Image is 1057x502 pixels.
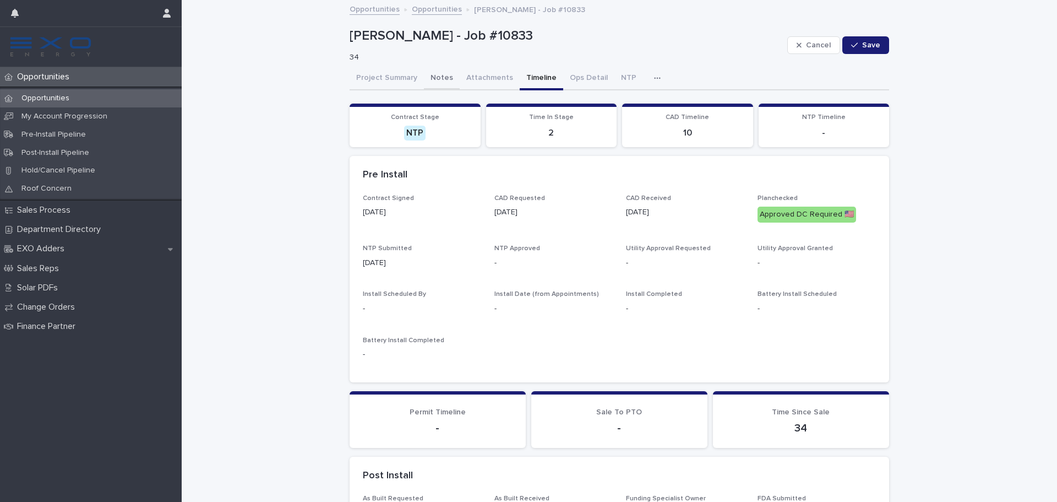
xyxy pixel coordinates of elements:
[404,126,426,141] div: NTP
[758,303,876,315] p: -
[363,195,414,202] span: Contract Signed
[544,422,694,435] p: -
[629,128,747,138] p: 10
[13,112,116,121] p: My Account Progression
[13,94,78,103] p: Opportunities
[474,3,585,15] p: [PERSON_NAME] - Job #10833
[494,207,613,218] p: [DATE]
[529,114,574,121] span: Time In Stage
[350,28,783,44] p: [PERSON_NAME] - Job #10833
[772,408,830,416] span: Time Since Sale
[626,207,744,218] p: [DATE]
[13,205,79,215] p: Sales Process
[494,495,549,502] span: As Built Received
[363,303,481,315] p: -
[13,302,84,312] p: Change Orders
[13,166,104,175] p: Hold/Cancel Pipeline
[626,303,744,315] p: -
[13,148,98,158] p: Post-Install Pipeline
[9,36,92,58] img: FKS5r6ZBThi8E5hshIGi
[494,245,540,252] span: NTP Approved
[13,244,73,254] p: EXO Adders
[802,114,846,121] span: NTP Timeline
[13,130,95,139] p: Pre-Install Pipeline
[494,303,613,315] p: -
[758,291,837,298] span: Battery Install Scheduled
[460,67,520,90] button: Attachments
[363,207,481,218] p: [DATE]
[626,245,711,252] span: Utility Approval Requested
[13,224,110,235] p: Department Directory
[350,2,400,15] a: Opportunities
[666,114,709,121] span: CAD Timeline
[520,67,563,90] button: Timeline
[363,349,481,360] p: -
[806,41,831,49] span: Cancel
[765,128,883,138] p: -
[842,36,889,54] button: Save
[350,53,778,62] p: 34
[391,114,439,121] span: Contract Stage
[363,257,481,269] p: [DATE]
[596,408,642,416] span: Sale To PTO
[758,257,876,269] p: -
[363,169,407,181] h2: Pre Install
[787,36,840,54] button: Cancel
[862,41,880,49] span: Save
[614,67,643,90] button: NTP
[363,337,444,344] span: Battery Install Completed
[13,72,78,82] p: Opportunities
[13,263,68,274] p: Sales Reps
[363,291,426,298] span: Install Scheduled By
[494,195,545,202] span: CAD Requested
[626,291,682,298] span: Install Completed
[758,245,833,252] span: Utility Approval Granted
[758,207,856,223] div: Approved DC Required 🇺🇸
[626,195,671,202] span: CAD Received
[494,257,613,269] p: -
[493,128,611,138] p: 2
[363,470,413,482] h2: Post Install
[626,495,706,502] span: Funding Specialist Owner
[726,422,876,435] p: 34
[363,245,412,252] span: NTP Submitted
[410,408,466,416] span: Permit Timeline
[494,291,599,298] span: Install Date (from Appointments)
[13,184,80,193] p: Roof Concern
[363,495,423,502] span: As Built Requested
[626,257,744,269] p: -
[363,422,513,435] p: -
[758,495,806,502] span: FDA Submitted
[13,321,84,332] p: Finance Partner
[758,195,798,202] span: Planchecked
[13,283,67,293] p: Solar PDFs
[412,2,462,15] a: Opportunities
[424,67,460,90] button: Notes
[350,67,424,90] button: Project Summary
[563,67,614,90] button: Ops Detail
